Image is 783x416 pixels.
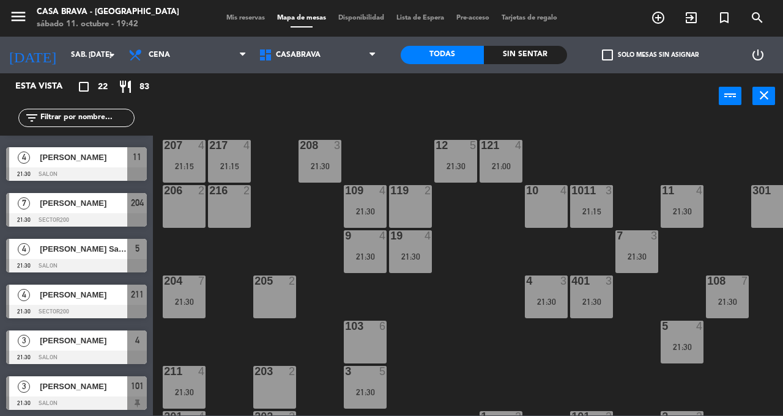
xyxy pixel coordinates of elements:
div: 21:30 [706,297,749,306]
span: [PERSON_NAME] [40,380,127,393]
div: 4 [560,185,568,196]
div: 21:30 [389,252,432,261]
i: crop_square [76,79,91,94]
span: Cena [149,51,170,59]
div: 216 [209,185,210,196]
div: 211 [164,366,165,377]
div: 21:30 [615,252,658,261]
div: sábado 11. octubre - 19:42 [37,18,179,31]
div: 108 [707,276,708,286]
div: 2 [289,366,296,377]
div: 21:30 [661,343,703,351]
div: 21:30 [344,388,387,396]
div: 301 [752,185,753,196]
div: 103 [345,321,346,332]
div: 21:30 [344,207,387,216]
button: menu [9,7,28,30]
span: 5 [135,241,139,256]
span: 22 [98,80,108,94]
div: 21:30 [661,207,703,216]
span: [PERSON_NAME] [40,151,127,164]
input: Filtrar por nombre... [39,111,134,125]
span: [PERSON_NAME] [40,288,127,301]
button: power_input [719,87,741,105]
span: 204 [131,195,144,210]
div: 9 [345,230,346,241]
div: 4 [198,366,206,377]
div: 205 [254,276,255,286]
div: 21:30 [525,297,568,306]
span: check_box_outline_blank [602,49,613,60]
span: [PERSON_NAME] Sarniguett [PERSON_NAME] [40,243,127,255]
i: restaurant [118,79,133,94]
div: 5 [379,366,387,377]
div: 2 [198,185,206,196]
i: turned_in_not [717,10,732,25]
div: 217 [209,140,210,151]
div: 21:15 [163,162,206,170]
div: Sin sentar [484,46,567,64]
div: 7 [741,276,749,286]
label: Solo mesas sin asignar [602,49,699,60]
div: 21:30 [570,297,613,306]
span: 11 [133,150,141,164]
div: 21:30 [299,162,341,170]
div: 7 [617,230,617,241]
span: 101 [131,379,144,393]
div: 2 [425,185,432,196]
div: 119 [390,185,391,196]
span: 7 [18,197,30,210]
div: 401 [571,276,572,286]
div: 2 [289,276,296,286]
span: 3 [18,335,30,347]
div: 4 [696,321,703,332]
span: 4 [18,289,30,301]
div: 4 [526,276,527,286]
div: 3 [345,366,346,377]
div: 12 [436,140,436,151]
div: 10 [526,185,527,196]
span: 4 [18,243,30,255]
div: 3 [651,230,658,241]
div: 4 [379,230,387,241]
div: 3 [560,276,568,286]
span: 3 [18,381,30,393]
i: arrow_drop_down [105,48,119,62]
i: exit_to_app [684,10,699,25]
span: [PERSON_NAME] [40,197,127,210]
div: 207 [164,140,165,151]
span: Mapa de mesas [271,15,332,21]
div: 19 [390,230,391,241]
div: 3 [334,140,341,151]
i: menu [9,7,28,26]
i: power_settings_new [751,48,765,62]
div: 4 [243,140,251,151]
div: 4 [696,185,703,196]
div: 21:15 [570,207,613,216]
div: 203 [254,366,255,377]
span: Pre-acceso [450,15,495,21]
div: 5 [470,140,477,151]
span: 211 [131,287,144,302]
div: 7 [198,276,206,286]
div: 109 [345,185,346,196]
div: 21:30 [163,388,206,396]
span: Disponibilidad [332,15,390,21]
i: add_circle_outline [651,10,666,25]
i: close [757,88,771,103]
div: 4 [198,140,206,151]
span: Tarjetas de regalo [495,15,563,21]
div: 21:15 [208,162,251,170]
div: 4 [425,230,432,241]
div: 3 [606,185,613,196]
i: search [750,10,765,25]
span: Lista de Espera [390,15,450,21]
span: CasaBrava [276,51,321,59]
button: close [752,87,775,105]
div: 2 [243,185,251,196]
div: 21:30 [434,162,477,170]
span: Mis reservas [220,15,271,21]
